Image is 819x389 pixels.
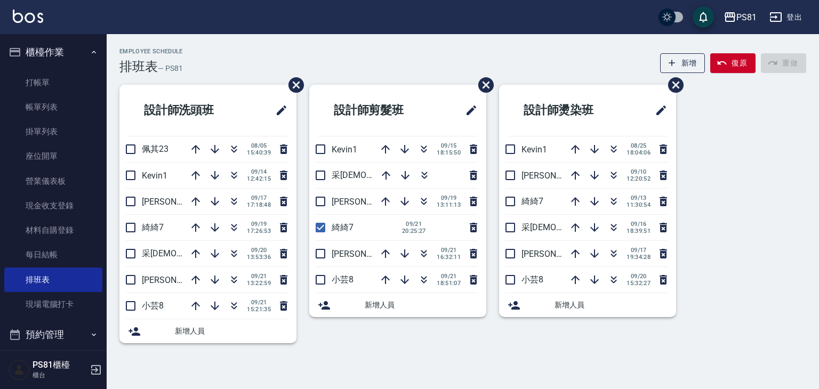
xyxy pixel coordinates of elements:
[4,349,102,376] button: 報表及分析
[13,10,43,23] img: Logo
[247,168,271,175] span: 09/14
[332,197,400,207] span: [PERSON_NAME]6
[4,95,102,119] a: 帳單列表
[247,142,271,149] span: 08/05
[627,142,651,149] span: 08/25
[247,247,271,254] span: 09/20
[627,254,651,261] span: 19:34:28
[332,170,433,180] span: 采[DEMOGRAPHIC_DATA]2
[521,222,623,232] span: 采[DEMOGRAPHIC_DATA]2
[247,194,271,201] span: 09/17
[470,69,495,101] span: 刪除班表
[693,6,714,28] button: save
[119,319,296,343] div: 新增人員
[499,293,676,317] div: 新增人員
[437,273,461,280] span: 09/21
[627,149,651,156] span: 18:04:06
[4,321,102,349] button: 預約管理
[119,59,158,74] h3: 排班表
[332,222,354,232] span: 綺綺7
[437,254,461,261] span: 16:32:11
[736,11,757,24] div: PS81
[309,293,486,317] div: 新增人員
[4,144,102,168] a: 座位開單
[719,6,761,28] button: PS81
[280,69,306,101] span: 刪除班表
[142,171,167,181] span: Kevin1
[142,248,243,258] span: 采[DEMOGRAPHIC_DATA]2
[437,280,461,287] span: 18:51:07
[142,197,211,207] span: [PERSON_NAME]6
[402,228,426,234] span: 20:25:27
[660,69,685,101] span: 刪除班表
[627,273,651,280] span: 09/20
[710,53,756,73] button: 復原
[142,144,168,154] span: 佩其23
[247,228,271,234] span: 17:26:53
[332,144,357,155] span: Kevin1
[332,249,400,259] span: [PERSON_NAME]3
[459,98,478,123] span: 修改班表的標題
[4,292,102,317] a: 現場電腦打卡
[247,201,271,208] span: 17:18:48
[627,194,651,201] span: 09/13
[521,274,543,285] span: 小芸8
[247,280,271,287] span: 13:22:59
[4,119,102,144] a: 掛單列表
[269,98,288,123] span: 修改班表的標題
[4,38,102,66] button: 櫃檯作業
[627,201,651,208] span: 11:30:54
[521,249,590,259] span: [PERSON_NAME]6
[4,268,102,292] a: 排班表
[627,168,651,175] span: 09/10
[247,149,271,156] span: 15:40:39
[437,149,461,156] span: 18:15:50
[33,360,87,370] h5: PS81櫃檯
[437,247,461,254] span: 09/21
[332,274,354,285] span: 小芸8
[158,63,183,74] h6: — PS81
[142,222,164,232] span: 綺綺7
[402,221,426,228] span: 09/21
[247,306,271,313] span: 15:21:35
[521,144,547,155] span: Kevin1
[437,142,461,149] span: 09/15
[4,218,102,242] a: 材料自購登錄
[318,91,439,129] h2: 設計師剪髮班
[521,196,543,206] span: 綺綺7
[627,280,651,287] span: 15:32:27
[247,254,271,261] span: 13:53:36
[627,247,651,254] span: 09/17
[765,7,806,27] button: 登出
[4,193,102,218] a: 現金收支登錄
[648,98,668,123] span: 修改班表的標題
[627,221,651,228] span: 09/16
[142,301,164,311] span: 小芸8
[119,48,183,55] h2: Employee Schedule
[247,221,271,228] span: 09/19
[365,299,478,311] span: 新增人員
[33,370,87,380] p: 櫃台
[521,171,590,181] span: [PERSON_NAME]3
[128,91,249,129] h2: 設計師洗頭班
[4,70,102,95] a: 打帳單
[508,91,629,129] h2: 設計師燙染班
[247,273,271,280] span: 09/21
[555,299,668,311] span: 新增人員
[437,201,461,208] span: 13:11:13
[247,299,271,306] span: 09/21
[247,175,271,182] span: 12:42:15
[4,242,102,267] a: 每日結帳
[175,326,288,337] span: 新增人員
[9,359,30,380] img: Person
[660,53,705,73] button: 新增
[4,169,102,193] a: 營業儀表板
[627,175,651,182] span: 12:20:52
[142,275,211,285] span: [PERSON_NAME]3
[437,194,461,201] span: 09/19
[627,228,651,234] span: 18:39:51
